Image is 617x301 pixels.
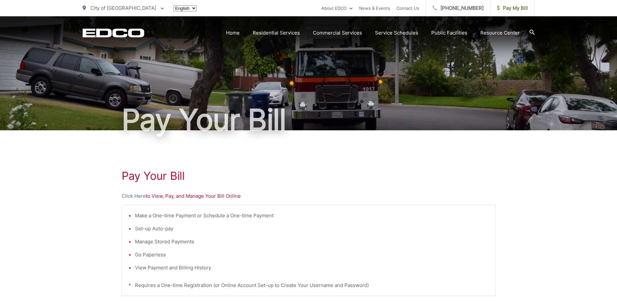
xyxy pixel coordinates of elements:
[135,251,489,259] li: Go Paperless
[135,225,489,233] li: Set-up Auto-pay
[375,29,418,37] a: Service Schedules
[135,238,489,246] li: Manage Stored Payments
[253,29,300,37] a: Residential Services
[122,192,146,200] a: Click Here
[135,212,489,220] li: Make a One-time Payment or Schedule a One-time Payment
[313,29,362,37] a: Commercial Services
[83,28,144,37] a: EDCD logo. Return to the homepage.
[128,281,489,289] p: * Requires a One-time Registration (or Online Account Set-up to Create Your Username and Password)
[90,5,156,11] span: City of [GEOGRAPHIC_DATA]
[431,29,467,37] a: Public Facilities
[480,29,520,37] a: Resource Center
[396,4,419,12] a: Contact Us
[122,192,496,200] p: to View, Pay, and Manage Your Bill Online
[321,4,353,12] a: About EDCO
[497,4,528,12] span: Pay My Bill
[359,4,390,12] a: News & Events
[83,104,535,136] h1: Pay Your Bill
[122,169,496,182] h1: Pay Your Bill
[226,29,240,37] a: Home
[174,5,197,11] select: Select a language
[135,264,489,272] li: View Payment and Billing History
